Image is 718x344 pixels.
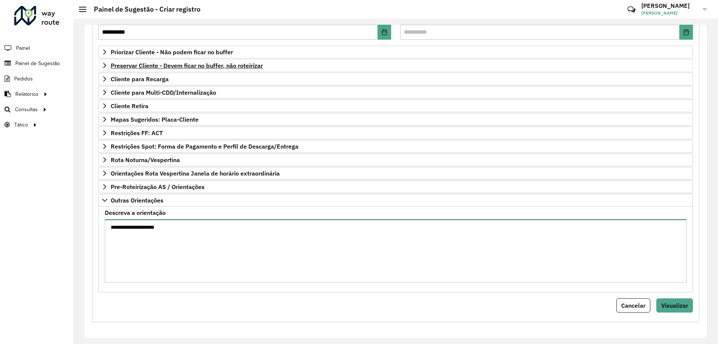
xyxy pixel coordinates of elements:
a: Mapas Sugeridos: Placa-Cliente [98,113,693,126]
span: Mapas Sugeridos: Placa-Cliente [111,116,199,122]
span: Painel [16,44,30,52]
h3: [PERSON_NAME] [641,2,697,9]
span: [PERSON_NAME] [641,10,697,16]
a: Restrições FF: ACT [98,127,693,139]
a: Preservar Cliente - Devem ficar no buffer, não roteirizar [98,59,693,72]
a: Cliente Retira [98,100,693,112]
span: Visualizar [661,302,688,309]
label: Descreva a orientação [105,208,166,217]
a: Rota Noturna/Vespertina [98,153,693,166]
span: Cliente para Recarga [111,76,169,82]
span: Priorizar Cliente - Não podem ficar no buffer [111,49,233,55]
span: Preservar Cliente - Devem ficar no buffer, não roteirizar [111,63,263,69]
span: Rota Noturna/Vespertina [111,157,180,163]
div: Outras Orientações [98,207,693,292]
span: Cliente Retira [111,103,148,109]
button: Visualizar [656,298,693,313]
span: Pedidos [14,75,33,83]
span: Relatórios [15,90,39,98]
a: Pre-Roteirização AS / Orientações [98,180,693,193]
span: Tático [14,121,28,129]
span: Restrições Spot: Forma de Pagamento e Perfil de Descarga/Entrega [111,143,298,149]
button: Cancelar [616,298,650,313]
span: Cliente para Multi-CDD/Internalização [111,89,216,95]
button: Choose Date [679,25,693,40]
a: Priorizar Cliente - Não podem ficar no buffer [98,46,693,58]
button: Choose Date [378,25,391,40]
a: Orientações Rota Vespertina Janela de horário extraordinária [98,167,693,180]
a: Cliente para Recarga [98,73,693,85]
a: Outras Orientações [98,194,693,207]
h2: Painel de Sugestão - Criar registro [86,5,200,13]
span: Cancelar [621,302,645,309]
span: Pre-Roteirização AS / Orientações [111,184,205,190]
span: Painel de Sugestão [15,60,60,67]
a: Cliente para Multi-CDD/Internalização [98,86,693,99]
a: Restrições Spot: Forma de Pagamento e Perfil de Descarga/Entrega [98,140,693,153]
span: Orientações Rota Vespertina Janela de horário extraordinária [111,170,280,176]
span: Consultas [15,106,38,113]
span: Restrições FF: ACT [111,130,163,136]
span: Outras Orientações [111,197,163,203]
a: Contato Rápido [623,1,639,18]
